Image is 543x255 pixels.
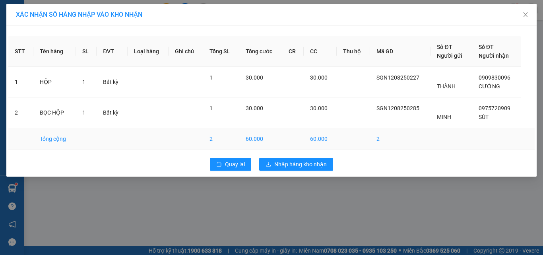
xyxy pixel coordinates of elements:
span: SÚT [479,114,489,120]
td: 2 [203,128,239,150]
span: THÀNH [437,83,456,90]
th: SL [76,36,97,67]
td: 60.000 [239,128,282,150]
th: Mã GD [370,36,431,67]
span: close [522,12,529,18]
th: Thu hộ [337,36,370,67]
span: download [266,162,271,168]
th: Tổng SL [203,36,239,67]
th: ĐVT [97,36,127,67]
button: downloadNhập hàng kho nhận [259,158,333,171]
span: Số ĐT [437,44,452,50]
span: 1 [82,79,85,85]
th: Loại hàng [128,36,169,67]
span: 0909830096 [479,74,510,81]
th: CC [304,36,337,67]
span: SGN1208250285 [376,105,419,111]
span: 30.000 [310,74,328,81]
td: BỌC HỘP [33,97,76,128]
span: 0975720909 [479,105,510,111]
td: HỘP [33,67,76,97]
span: Người gửi [437,53,462,59]
span: 1 [209,74,213,81]
span: 1 [82,109,85,116]
span: Số ĐT [479,44,494,50]
span: CƯỜNG [479,83,500,90]
td: Bất kỳ [97,97,127,128]
th: Tổng cước [239,36,282,67]
button: Close [514,4,537,26]
td: 60.000 [304,128,337,150]
button: rollbackQuay lại [210,158,251,171]
th: STT [8,36,33,67]
td: Tổng cộng [33,128,76,150]
span: XÁC NHẬN SỐ HÀNG NHẬP VÀO KHO NHẬN [16,11,142,18]
span: 30.000 [246,74,263,81]
span: Quay lại [225,160,245,169]
th: Ghi chú [169,36,203,67]
span: 30.000 [310,105,328,111]
td: 1 [8,67,33,97]
span: 1 [209,105,213,111]
span: rollback [216,162,222,168]
td: Bất kỳ [97,67,127,97]
td: 2 [8,97,33,128]
span: SGN1208250227 [376,74,419,81]
td: 2 [370,128,431,150]
span: 30.000 [246,105,263,111]
th: CR [282,36,304,67]
th: Tên hàng [33,36,76,67]
span: MINH [437,114,451,120]
span: Nhập hàng kho nhận [274,160,327,169]
span: Người nhận [479,53,509,59]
